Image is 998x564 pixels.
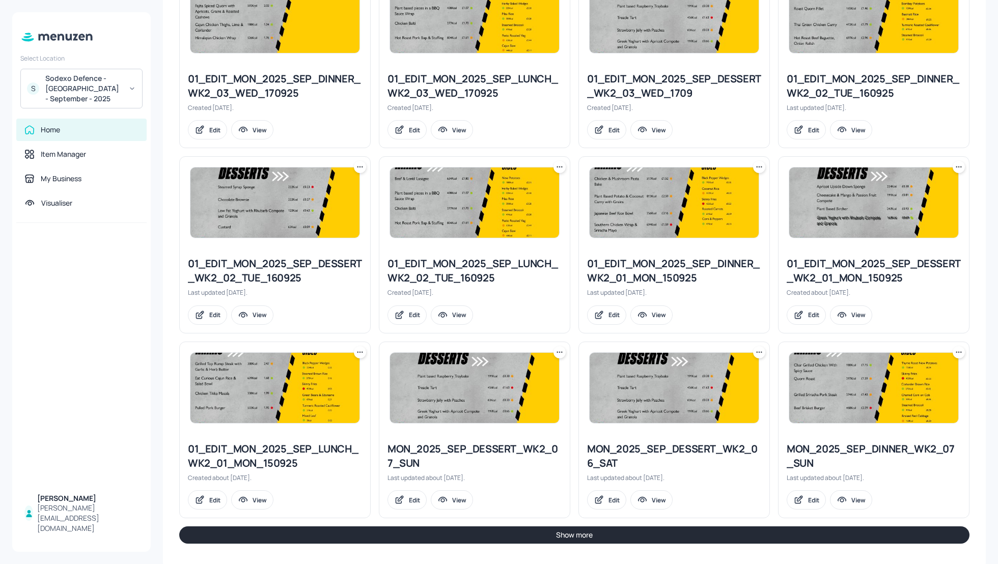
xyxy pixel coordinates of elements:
div: View [851,311,866,319]
div: [PERSON_NAME] [37,493,138,503]
div: Edit [608,496,620,504]
div: 01_EDIT_MON_2025_SEP_DESSERT_WK2_03_WED_1709 [587,72,761,100]
div: 01_EDIT_MON_2025_SEP_LUNCH_WK2_03_WED_170925 [387,72,562,100]
div: Edit [209,311,220,319]
div: Sodexo Defence - [GEOGRAPHIC_DATA] - September - 2025 [45,73,122,104]
div: Edit [808,496,819,504]
div: View [253,311,267,319]
div: Edit [409,126,420,134]
div: View [652,126,666,134]
img: 2025-05-13-1747151174292i4g1qrcejv.jpeg [390,353,559,423]
div: 01_EDIT_MON_2025_SEP_DINNER_WK2_02_TUE_160925 [787,72,961,100]
div: View [452,496,466,504]
div: Edit [608,126,620,134]
div: Last updated [DATE]. [188,288,362,297]
div: 01_EDIT_MON_2025_SEP_DESSERT_WK2_01_MON_150925 [787,257,961,285]
div: Home [41,125,60,135]
div: Edit [808,126,819,134]
div: Created about [DATE]. [787,288,961,297]
div: 01_EDIT_MON_2025_SEP_DINNER_WK2_01_MON_150925 [587,257,761,285]
div: Edit [808,311,819,319]
div: 01_EDIT_MON_2025_SEP_LUNCH_WK2_01_MON_150925 [188,442,362,470]
img: 2025-09-15-17579512171831goobjgnwwe.jpeg [590,167,759,238]
div: View [652,311,666,319]
div: View [452,311,466,319]
div: Item Manager [41,149,86,159]
div: Last updated [DATE]. [587,288,761,297]
div: 01_EDIT_MON_2025_SEP_DESSERT_WK2_02_TUE_160925 [188,257,362,285]
div: View [652,496,666,504]
div: Visualiser [41,198,72,208]
div: View [851,126,866,134]
button: Show more [179,526,969,544]
div: My Business [41,174,81,184]
div: Last updated about [DATE]. [587,473,761,482]
div: Created [DATE]. [387,103,562,112]
div: Select Location [20,54,143,63]
div: 01_EDIT_MON_2025_SEP_DINNER_WK2_03_WED_170925 [188,72,362,100]
div: Edit [608,311,620,319]
div: Edit [409,496,420,504]
img: 2025-09-16-1758011650897j29vwhuq0lj.jpeg [190,167,359,238]
div: Created [DATE]. [387,288,562,297]
div: View [253,126,267,134]
img: 2025-05-20-1747740639646etna42jsom7.jpeg [789,167,958,238]
img: 2025-09-10-17575134573947k5iekhzmnb.jpeg [789,353,958,423]
div: View [452,126,466,134]
div: Created about [DATE]. [188,473,362,482]
div: Created [DATE]. [587,103,761,112]
div: Edit [209,496,220,504]
img: 2025-05-08-1746705680877yauq63gr7pb.jpeg [190,353,359,423]
div: Last updated about [DATE]. [387,473,562,482]
img: 2025-05-13-1747137673892zyaaska9mtc.jpeg [390,167,559,238]
div: [PERSON_NAME][EMAIL_ADDRESS][DOMAIN_NAME] [37,503,138,533]
div: Created [DATE]. [188,103,362,112]
div: Edit [209,126,220,134]
div: Last updated [DATE]. [787,103,961,112]
div: Last updated about [DATE]. [787,473,961,482]
img: 2025-05-13-1747151174292i4g1qrcejv.jpeg [590,353,759,423]
div: MON_2025_SEP_DESSERT_WK2_06_SAT [587,442,761,470]
div: Edit [409,311,420,319]
div: MON_2025_SEP_DINNER_WK2_07_SUN [787,442,961,470]
div: 01_EDIT_MON_2025_SEP_LUNCH_WK2_02_TUE_160925 [387,257,562,285]
div: MON_2025_SEP_DESSERT_WK2_07_SUN [387,442,562,470]
div: S [27,82,39,95]
div: View [851,496,866,504]
div: View [253,496,267,504]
